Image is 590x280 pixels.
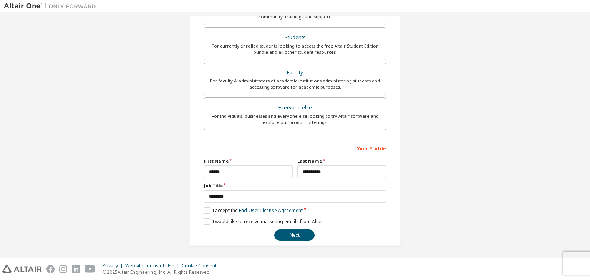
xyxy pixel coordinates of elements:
[209,78,381,90] div: For faculty & administrators of academic institutions administering students and accessing softwa...
[4,2,100,10] img: Altair One
[204,183,386,189] label: Job Title
[103,269,221,275] p: © 2025 Altair Engineering, Inc. All Rights Reserved.
[85,265,96,273] img: youtube.svg
[209,113,381,125] div: For individuals, businesses and everyone else looking to try Altair software and explore our prod...
[2,265,42,273] img: altair_logo.svg
[209,102,381,113] div: Everyone else
[204,158,293,164] label: First Name
[239,207,303,214] a: End-User License Agreement
[182,263,221,269] div: Cookie Consent
[209,43,381,55] div: For currently enrolled students looking to access the free Altair Student Edition bundle and all ...
[46,265,55,273] img: facebook.svg
[59,265,67,273] img: instagram.svg
[103,263,125,269] div: Privacy
[72,265,80,273] img: linkedin.svg
[204,142,386,154] div: Your Profile
[125,263,182,269] div: Website Terms of Use
[297,158,386,164] label: Last Name
[204,218,323,225] label: I would like to receive marketing emails from Altair
[204,207,303,214] label: I accept the
[274,229,315,241] button: Next
[209,68,381,78] div: Faculty
[209,32,381,43] div: Students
